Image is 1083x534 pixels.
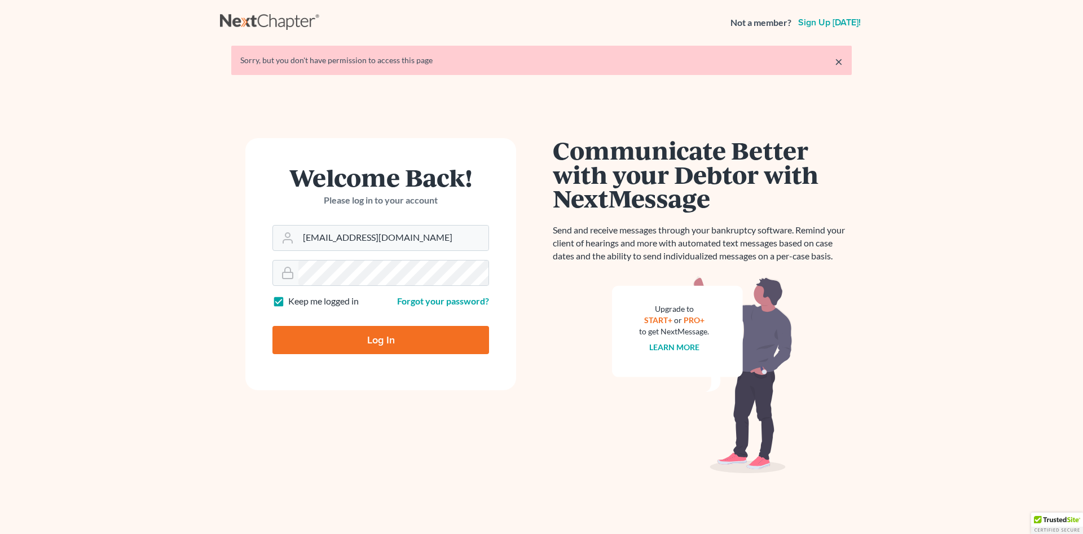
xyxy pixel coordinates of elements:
a: Learn more [649,342,699,352]
a: Forgot your password? [397,295,489,306]
div: to get NextMessage. [639,326,709,337]
img: nextmessage_bg-59042aed3d76b12b5cd301f8e5b87938c9018125f34e5fa2b7a6b67550977c72.svg [612,276,793,474]
input: Email Address [298,226,488,250]
strong: Not a member? [730,16,791,29]
div: Sorry, but you don't have permission to access this page [240,55,843,66]
label: Keep me logged in [288,295,359,308]
a: × [835,55,843,68]
h1: Welcome Back! [272,165,489,189]
a: START+ [644,315,672,325]
span: or [674,315,682,325]
a: PRO+ [684,315,705,325]
h1: Communicate Better with your Debtor with NextMessage [553,138,852,210]
p: Please log in to your account [272,194,489,207]
a: Sign up [DATE]! [796,18,863,27]
input: Log In [272,326,489,354]
p: Send and receive messages through your bankruptcy software. Remind your client of hearings and mo... [553,224,852,263]
div: Upgrade to [639,303,709,315]
div: TrustedSite Certified [1031,513,1083,534]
